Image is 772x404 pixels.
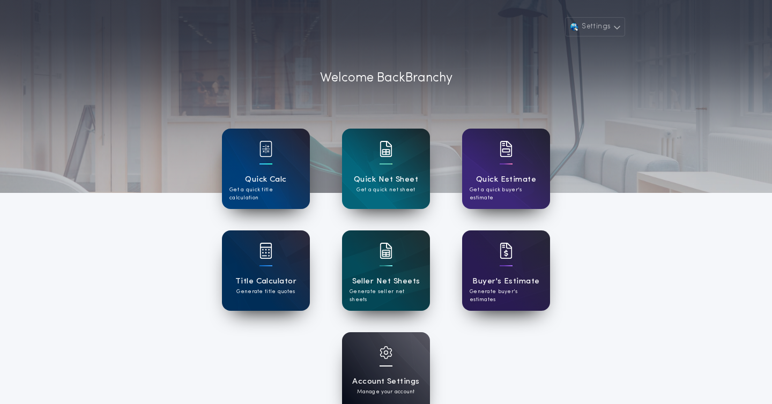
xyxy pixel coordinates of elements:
img: card icon [259,243,272,259]
h1: Buyer's Estimate [472,275,539,288]
p: Manage your account [357,388,414,396]
h1: Quick Calc [245,174,287,186]
p: Generate buyer's estimates [470,288,543,304]
p: Get a quick buyer's estimate [470,186,543,202]
h1: Quick Net Sheet [354,174,418,186]
a: card iconBuyer's EstimateGenerate buyer's estimates [462,230,550,311]
h1: Account Settings [352,376,419,388]
img: card icon [380,346,392,359]
button: Settings [565,17,625,36]
h1: Quick Estimate [476,174,537,186]
p: Generate seller net sheets [350,288,422,304]
h1: Seller Net Sheets [352,275,420,288]
img: user avatar [569,21,580,32]
p: Generate title quotes [236,288,295,296]
h1: Title Calculator [235,275,296,288]
a: card iconTitle CalculatorGenerate title quotes [222,230,310,311]
a: card iconQuick CalcGet a quick title calculation [222,129,310,209]
img: card icon [500,243,513,259]
img: card icon [380,243,392,259]
p: Get a quick title calculation [229,186,302,202]
img: card icon [500,141,513,157]
p: Get a quick net sheet [357,186,415,194]
a: card iconSeller Net SheetsGenerate seller net sheets [342,230,430,311]
img: card icon [380,141,392,157]
p: Welcome Back Branchy [320,69,452,88]
a: card iconQuick EstimateGet a quick buyer's estimate [462,129,550,209]
img: card icon [259,141,272,157]
a: card iconQuick Net SheetGet a quick net sheet [342,129,430,209]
